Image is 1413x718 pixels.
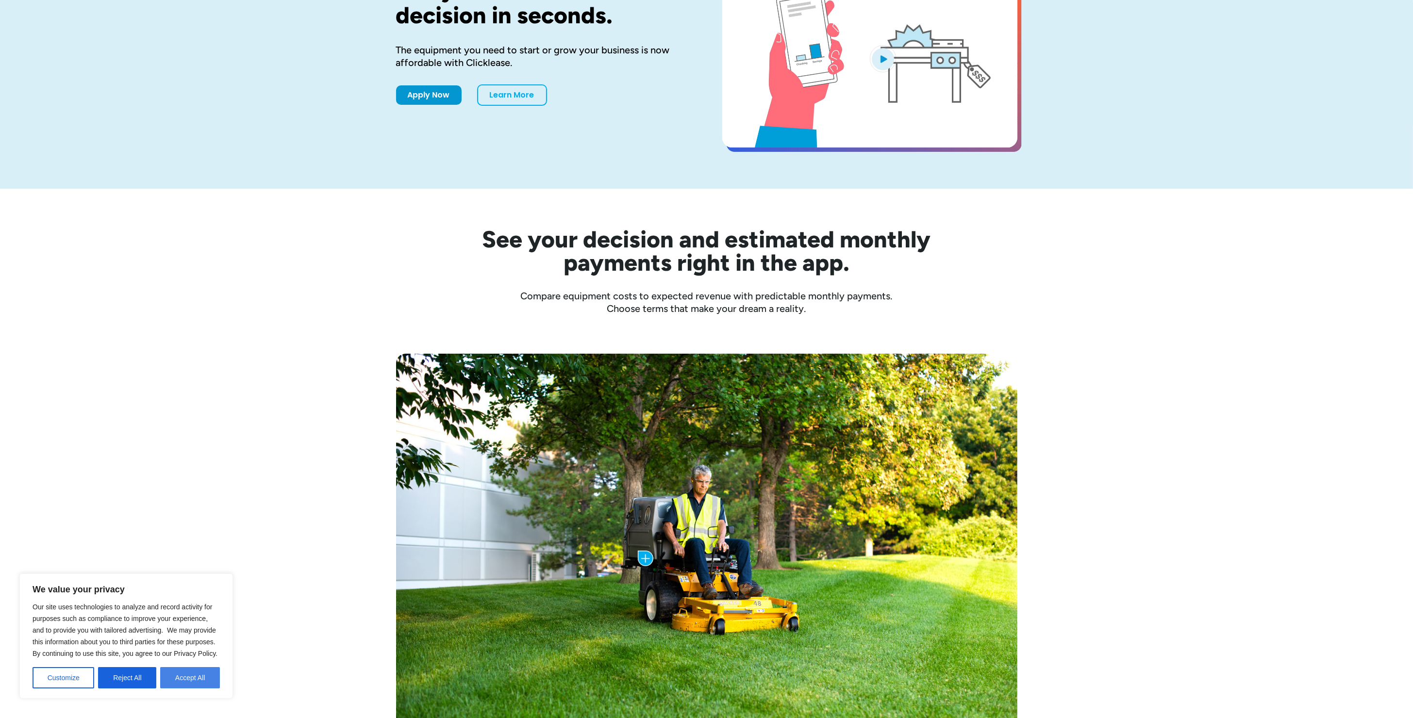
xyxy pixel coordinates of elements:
h2: See your decision and estimated monthly payments right in the app. [435,228,979,274]
button: Customize [33,667,94,688]
img: Blue play button logo on a light blue circular background [870,45,896,72]
div: We value your privacy [19,573,233,699]
p: We value your privacy [33,584,220,595]
span: Our site uses technologies to analyze and record activity for purposes such as compliance to impr... [33,603,217,657]
a: Learn More [477,84,547,106]
a: Apply Now [396,85,462,105]
img: Plus icon with blue background [638,551,653,566]
button: Accept All [160,667,220,688]
div: Compare equipment costs to expected revenue with predictable monthly payments. Choose terms that ... [396,290,1017,315]
button: Reject All [98,667,156,688]
div: The equipment you need to start or grow your business is now affordable with Clicklease. [396,44,691,69]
